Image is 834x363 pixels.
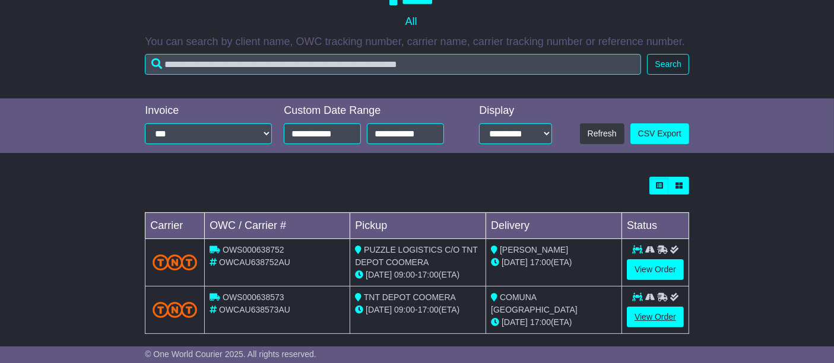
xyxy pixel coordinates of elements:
td: OWC / Carrier # [205,212,350,238]
span: 09:00 [394,305,415,314]
span: 17:00 [418,305,439,314]
td: Carrier [145,212,205,238]
span: 17:00 [530,317,551,327]
span: OWS000638573 [223,292,284,302]
td: Delivery [486,212,622,238]
button: Refresh [580,123,624,144]
div: - (ETA) [355,269,481,281]
span: COMUNA [GEOGRAPHIC_DATA] [491,292,578,314]
span: OWCAU638573AU [219,305,290,314]
span: OWS000638752 [223,245,284,254]
span: 17:00 [418,270,439,279]
span: OWCAU638752AU [219,257,290,267]
span: 09:00 [394,270,415,279]
img: TNT_Domestic.png [153,254,197,270]
div: (ETA) [491,316,617,329]
td: Pickup [350,212,486,238]
div: (ETA) [491,256,617,269]
span: [DATE] [502,257,528,267]
a: View Order [627,307,684,327]
span: [DATE] [366,270,392,279]
button: Search [647,54,689,75]
span: [DATE] [502,317,528,327]
a: View Order [627,259,684,280]
div: Display [479,104,552,117]
img: TNT_Domestic.png [153,302,197,318]
div: Invoice [145,104,272,117]
div: Custom Date Range [284,104,457,117]
p: You can search by client name, OWC tracking number, carrier name, carrier tracking number or refe... [145,36,689,49]
span: © One World Courier 2025. All rights reserved. [145,349,316,359]
a: CSV Export [630,123,689,144]
span: 17:00 [530,257,551,267]
span: [DATE] [366,305,392,314]
td: Status [622,212,689,238]
span: [PERSON_NAME] [500,245,568,254]
div: - (ETA) [355,304,481,316]
span: TNT DEPOT COOMERA [364,292,456,302]
span: PUZZLE LOGISTICS C/O TNT DEPOT COOMERA [355,245,478,267]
